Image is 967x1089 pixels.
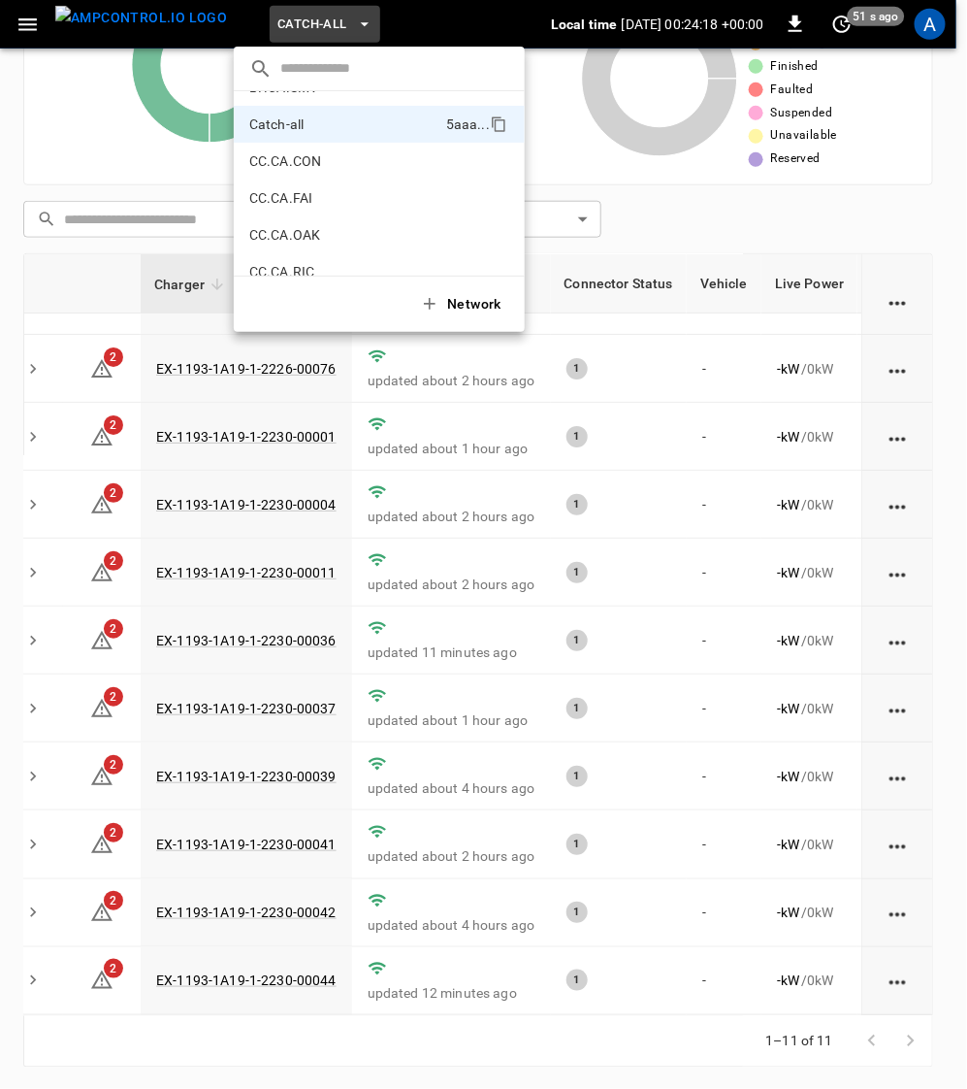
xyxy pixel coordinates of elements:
[249,262,439,281] p: CC.CA.RIC
[249,225,438,245] p: CC.CA.OAK
[249,188,438,208] p: CC.CA.FAI
[249,115,438,134] p: Catch-all
[489,113,510,136] div: copy
[249,151,438,171] p: CC.CA.CON
[408,284,517,324] button: Network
